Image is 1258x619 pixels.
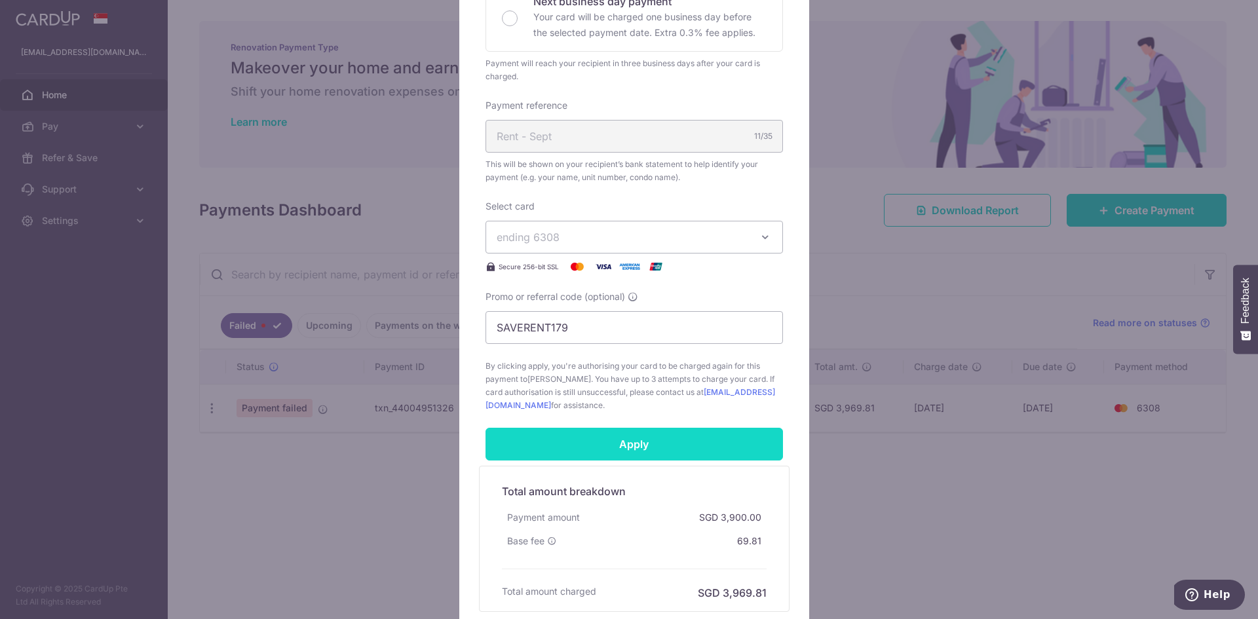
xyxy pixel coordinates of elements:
[698,585,767,601] h6: SGD 3,969.81
[502,506,585,529] div: Payment amount
[486,99,567,112] label: Payment reference
[527,374,591,384] span: [PERSON_NAME]
[1240,278,1251,324] span: Feedback
[564,259,590,274] img: Mastercard
[643,259,669,274] img: UnionPay
[507,535,544,548] span: Base fee
[1174,580,1245,612] iframe: Opens a widget where you can find more information
[486,290,625,303] span: Promo or referral code (optional)
[502,483,767,499] h5: Total amount breakdown
[1233,265,1258,354] button: Feedback - Show survey
[486,158,783,184] span: This will be shown on your recipient’s bank statement to help identify your payment (e.g. your na...
[694,506,767,529] div: SGD 3,900.00
[486,57,783,83] div: Payment will reach your recipient in three business days after your card is charged.
[732,529,767,553] div: 69.81
[617,259,643,274] img: American Express
[497,231,560,244] span: ending 6308
[754,130,772,143] div: 11/35
[590,259,617,274] img: Visa
[499,261,559,272] span: Secure 256-bit SSL
[486,200,535,213] label: Select card
[533,9,767,41] p: Your card will be charged one business day before the selected payment date. Extra 0.3% fee applies.
[502,585,596,598] h6: Total amount charged
[486,360,783,412] span: By clicking apply, you're authorising your card to be charged again for this payment to . You hav...
[486,221,783,253] button: ending 6308
[486,428,783,460] input: Apply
